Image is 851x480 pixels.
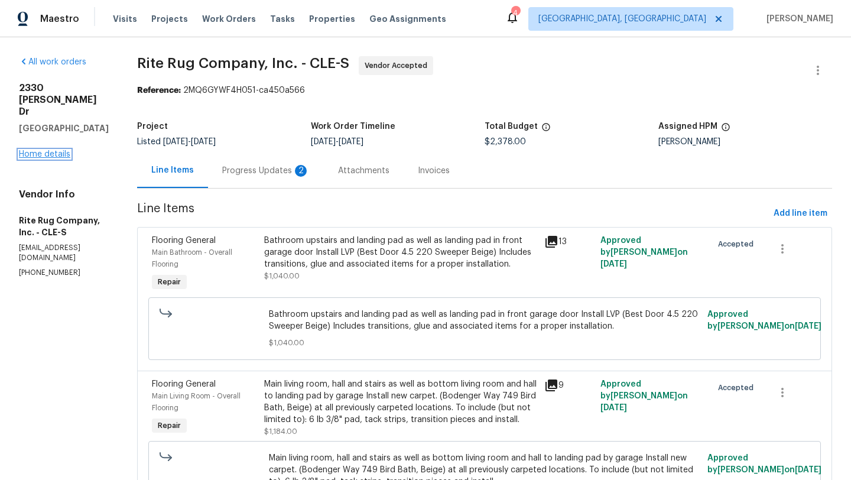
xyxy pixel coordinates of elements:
div: Progress Updates [222,165,310,177]
span: $1,040.00 [269,337,700,349]
span: [PERSON_NAME] [762,13,833,25]
h4: Vendor Info [19,189,109,200]
span: [DATE] [191,138,216,146]
span: Repair [153,276,186,288]
a: All work orders [19,58,86,66]
span: [DATE] [795,466,821,474]
h5: Assigned HPM [658,122,717,131]
button: Add line item [769,203,832,225]
span: Maestro [40,13,79,25]
span: Accepted [718,382,758,394]
span: [DATE] [163,138,188,146]
h5: Total Budget [485,122,538,131]
span: Approved by [PERSON_NAME] on [600,236,688,268]
span: Projects [151,13,188,25]
span: Repair [153,420,186,432]
h2: 2330 [PERSON_NAME] Dr [19,82,109,118]
div: 2MQ6GYWF4H051-ca450a566 [137,85,832,96]
h5: Work Order Timeline [311,122,395,131]
span: Line Items [137,203,769,225]
div: Line Items [151,164,194,176]
span: The hpm assigned to this work order. [721,122,730,138]
span: Rite Rug Company, Inc. - CLE-S [137,56,349,70]
span: Approved by [PERSON_NAME] on [600,380,688,412]
span: Work Orders [202,13,256,25]
span: Bathroom upstairs and landing pad as well as landing pad in front garage door Install LVP (Best D... [269,309,700,332]
span: Flooring General [152,380,216,388]
div: [PERSON_NAME] [658,138,832,146]
div: Attachments [338,165,389,177]
b: Reference: [137,86,181,95]
span: Visits [113,13,137,25]
a: Home details [19,150,70,158]
p: [EMAIL_ADDRESS][DOMAIN_NAME] [19,243,109,263]
span: The total cost of line items that have been proposed by Opendoor. This sum includes line items th... [541,122,551,138]
span: - [163,138,216,146]
h5: Rite Rug Company, Inc. - CLE-S [19,215,109,238]
div: 4 [511,7,519,19]
div: Invoices [418,165,450,177]
span: Main Living Room - Overall Flooring [152,393,241,411]
span: $1,040.00 [264,273,300,280]
span: [DATE] [311,138,336,146]
span: [DATE] [339,138,363,146]
span: Approved by [PERSON_NAME] on [707,454,821,474]
span: Vendor Accepted [365,60,432,72]
h5: Project [137,122,168,131]
span: [GEOGRAPHIC_DATA], [GEOGRAPHIC_DATA] [538,13,706,25]
span: Geo Assignments [369,13,446,25]
span: Flooring General [152,236,216,245]
span: Tasks [270,15,295,23]
span: Approved by [PERSON_NAME] on [707,310,821,330]
span: Properties [309,13,355,25]
span: - [311,138,363,146]
span: [DATE] [600,260,627,268]
span: [DATE] [600,404,627,412]
div: Main living room, hall and stairs as well as bottom living room and hall to landing pad by garage... [264,378,537,426]
h5: [GEOGRAPHIC_DATA] [19,122,109,134]
span: Accepted [718,238,758,250]
span: Listed [137,138,216,146]
div: 13 [544,235,593,249]
span: Main Bathroom - Overall Flooring [152,249,232,268]
span: $2,378.00 [485,138,526,146]
div: Bathroom upstairs and landing pad as well as landing pad in front garage door Install LVP (Best D... [264,235,537,270]
p: [PHONE_NUMBER] [19,268,109,278]
div: 9 [544,378,593,393]
div: 2 [295,165,307,177]
span: $1,184.00 [264,428,297,435]
span: [DATE] [795,322,821,330]
span: Add line item [774,206,827,221]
